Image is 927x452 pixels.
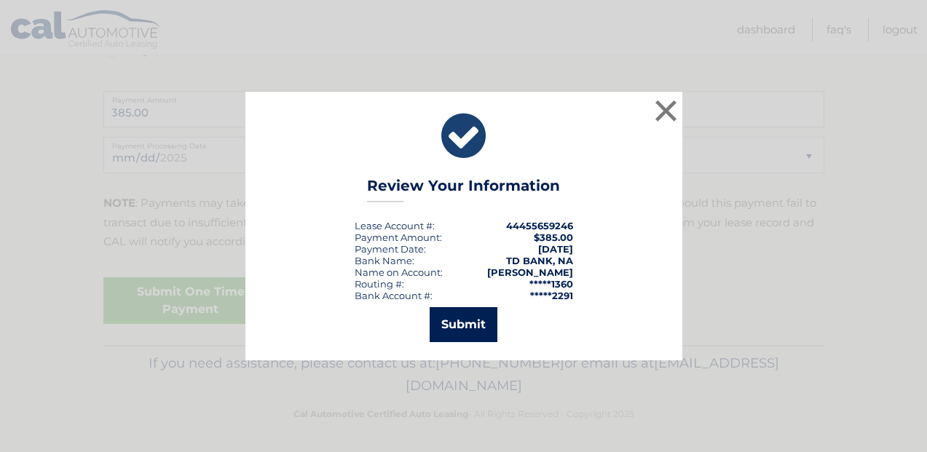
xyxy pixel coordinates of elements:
[506,255,573,266] strong: TD BANK, NA
[355,243,426,255] div: :
[487,266,573,278] strong: [PERSON_NAME]
[430,307,497,342] button: Submit
[355,255,414,266] div: Bank Name:
[355,231,442,243] div: Payment Amount:
[355,220,435,231] div: Lease Account #:
[355,278,404,290] div: Routing #:
[355,290,433,301] div: Bank Account #:
[652,96,681,125] button: ×
[534,231,573,243] span: $385.00
[506,220,573,231] strong: 44455659246
[367,177,560,202] h3: Review Your Information
[538,243,573,255] span: [DATE]
[355,266,443,278] div: Name on Account:
[355,243,424,255] span: Payment Date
